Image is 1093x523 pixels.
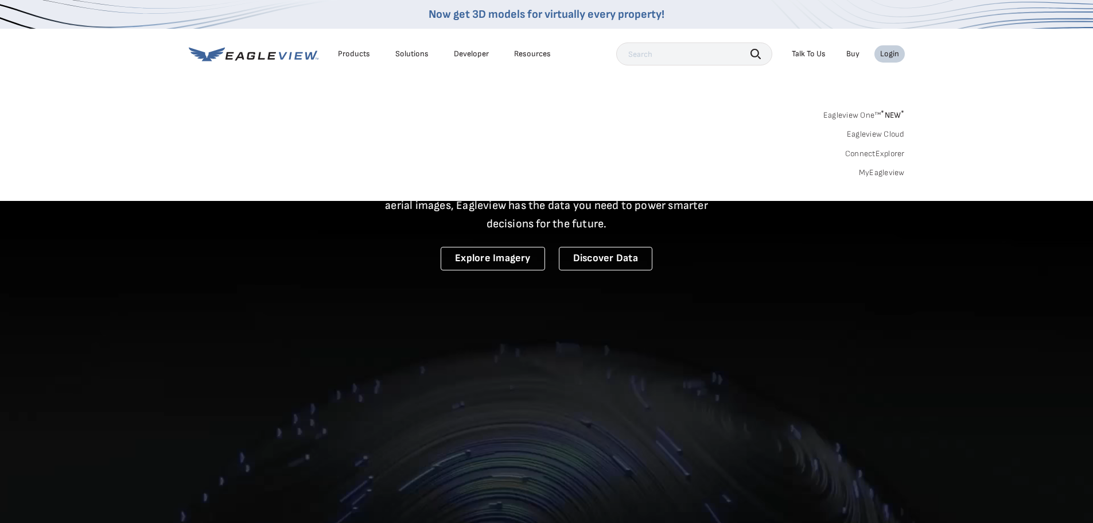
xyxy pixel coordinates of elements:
[823,107,905,120] a: Eagleview One™*NEW*
[559,247,652,270] a: Discover Data
[847,129,905,140] a: Eagleview Cloud
[845,149,905,159] a: ConnectExplorer
[338,49,370,59] div: Products
[395,49,429,59] div: Solutions
[859,168,905,178] a: MyEagleview
[846,49,859,59] a: Buy
[441,247,545,270] a: Explore Imagery
[514,49,551,59] div: Resources
[429,7,664,21] a: Now get 3D models for virtually every property!
[880,49,899,59] div: Login
[454,49,489,59] a: Developer
[792,49,826,59] div: Talk To Us
[881,110,904,120] span: NEW
[371,178,722,233] p: A new era starts here. Built on more than 3.5 billion high-resolution aerial images, Eagleview ha...
[616,42,772,65] input: Search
